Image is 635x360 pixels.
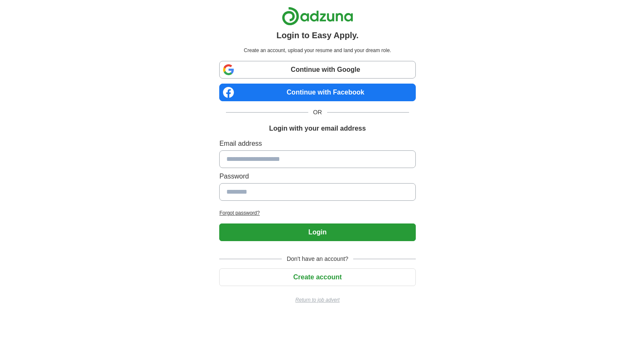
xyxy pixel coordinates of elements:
[219,61,415,79] a: Continue with Google
[219,296,415,304] a: Return to job advert
[219,223,415,241] button: Login
[219,268,415,286] button: Create account
[219,171,415,181] label: Password
[282,7,353,26] img: Adzuna logo
[219,84,415,101] a: Continue with Facebook
[282,255,354,263] span: Don't have an account?
[308,108,327,117] span: OR
[221,47,414,54] p: Create an account, upload your resume and land your dream role.
[276,29,359,42] h1: Login to Easy Apply.
[219,209,415,217] a: Forgot password?
[269,124,366,134] h1: Login with your email address
[219,139,415,149] label: Email address
[219,273,415,281] a: Create account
